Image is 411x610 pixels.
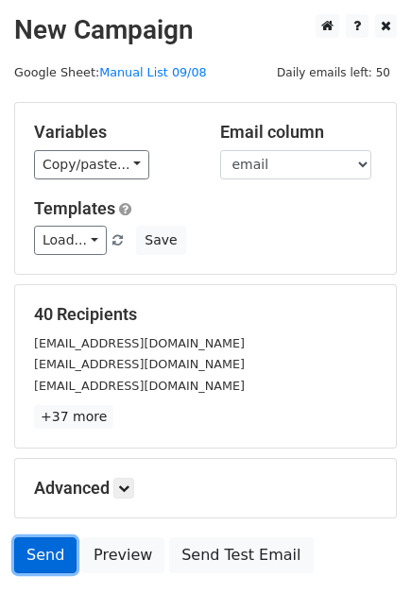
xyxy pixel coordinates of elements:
[169,537,313,573] a: Send Test Email
[14,537,77,573] a: Send
[34,478,377,499] h5: Advanced
[99,65,206,79] a: Manual List 09/08
[34,336,245,350] small: [EMAIL_ADDRESS][DOMAIN_NAME]
[34,226,107,255] a: Load...
[14,65,207,79] small: Google Sheet:
[34,357,245,371] small: [EMAIL_ADDRESS][DOMAIN_NAME]
[136,226,185,255] button: Save
[34,405,113,429] a: +37 more
[34,198,115,218] a: Templates
[81,537,164,573] a: Preview
[317,519,411,610] iframe: Chat Widget
[270,62,397,83] span: Daily emails left: 50
[34,122,192,143] h5: Variables
[220,122,378,143] h5: Email column
[14,14,397,46] h2: New Campaign
[34,150,149,179] a: Copy/paste...
[34,379,245,393] small: [EMAIL_ADDRESS][DOMAIN_NAME]
[270,65,397,79] a: Daily emails left: 50
[34,304,377,325] h5: 40 Recipients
